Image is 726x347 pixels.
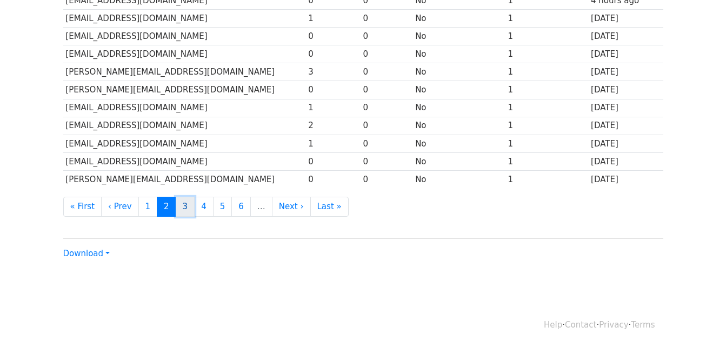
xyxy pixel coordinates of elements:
td: 0 [361,117,413,135]
td: [EMAIL_ADDRESS][DOMAIN_NAME] [63,10,306,28]
a: 3 [176,197,195,217]
td: 0 [361,152,413,170]
td: [EMAIL_ADDRESS][DOMAIN_NAME] [63,152,306,170]
td: [DATE] [588,117,663,135]
td: [DATE] [588,135,663,152]
td: 0 [305,28,360,45]
a: Next › [272,197,311,217]
td: 0 [361,81,413,99]
td: 0 [361,28,413,45]
td: 0 [305,81,360,99]
a: Help [544,320,562,330]
td: 1 [505,170,588,188]
td: 0 [361,63,413,81]
a: Download [63,249,110,258]
td: 0 [361,45,413,63]
td: No [412,81,505,99]
td: [DATE] [588,63,663,81]
td: [EMAIL_ADDRESS][DOMAIN_NAME] [63,45,306,63]
td: [DATE] [588,99,663,117]
td: [EMAIL_ADDRESS][DOMAIN_NAME] [63,117,306,135]
a: ‹ Prev [101,197,139,217]
td: [DATE] [588,45,663,63]
td: 0 [361,10,413,28]
td: 1 [505,63,588,81]
iframe: Chat Widget [672,295,726,347]
a: Terms [631,320,655,330]
td: 1 [505,45,588,63]
td: [EMAIL_ADDRESS][DOMAIN_NAME] [63,28,306,45]
td: 0 [305,170,360,188]
td: 1 [505,117,588,135]
td: [DATE] [588,170,663,188]
td: No [412,135,505,152]
td: 0 [361,135,413,152]
td: 1 [305,10,360,28]
td: No [412,63,505,81]
td: [DATE] [588,152,663,170]
td: [DATE] [588,10,663,28]
td: 0 [361,170,413,188]
td: [DATE] [588,81,663,99]
a: 6 [231,197,251,217]
td: 1 [505,99,588,117]
a: 2 [157,197,176,217]
a: 4 [194,197,214,217]
td: No [412,10,505,28]
td: 1 [505,152,588,170]
td: [PERSON_NAME][EMAIL_ADDRESS][DOMAIN_NAME] [63,63,306,81]
td: [PERSON_NAME][EMAIL_ADDRESS][DOMAIN_NAME] [63,81,306,99]
td: No [412,99,505,117]
td: [DATE] [588,28,663,45]
td: 1 [505,81,588,99]
a: 1 [138,197,158,217]
td: No [412,152,505,170]
td: 1 [305,99,360,117]
td: 1 [505,10,588,28]
td: [PERSON_NAME][EMAIL_ADDRESS][DOMAIN_NAME] [63,170,306,188]
td: 0 [361,99,413,117]
a: Privacy [599,320,628,330]
td: 1 [505,28,588,45]
td: 3 [305,63,360,81]
td: No [412,28,505,45]
td: 0 [305,45,360,63]
td: 1 [305,135,360,152]
a: Contact [565,320,596,330]
td: No [412,170,505,188]
td: [EMAIL_ADDRESS][DOMAIN_NAME] [63,99,306,117]
td: No [412,117,505,135]
a: Last » [310,197,349,217]
td: No [412,45,505,63]
a: « First [63,197,102,217]
td: 1 [505,135,588,152]
a: 5 [213,197,232,217]
td: 0 [305,152,360,170]
td: 2 [305,117,360,135]
td: [EMAIL_ADDRESS][DOMAIN_NAME] [63,135,306,152]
